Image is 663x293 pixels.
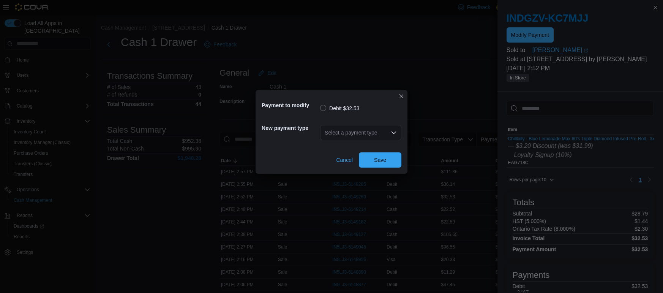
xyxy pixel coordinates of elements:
input: Accessible screen reader label [325,128,325,137]
span: Save [374,156,386,164]
button: Save [359,152,401,168]
span: Cancel [336,156,353,164]
h5: Payment to modify [262,98,319,113]
h5: New payment type [262,120,319,136]
label: Debit $32.53 [320,104,359,113]
button: Open list of options [391,130,397,136]
button: Cancel [333,152,356,168]
button: Closes this modal window [397,92,406,101]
